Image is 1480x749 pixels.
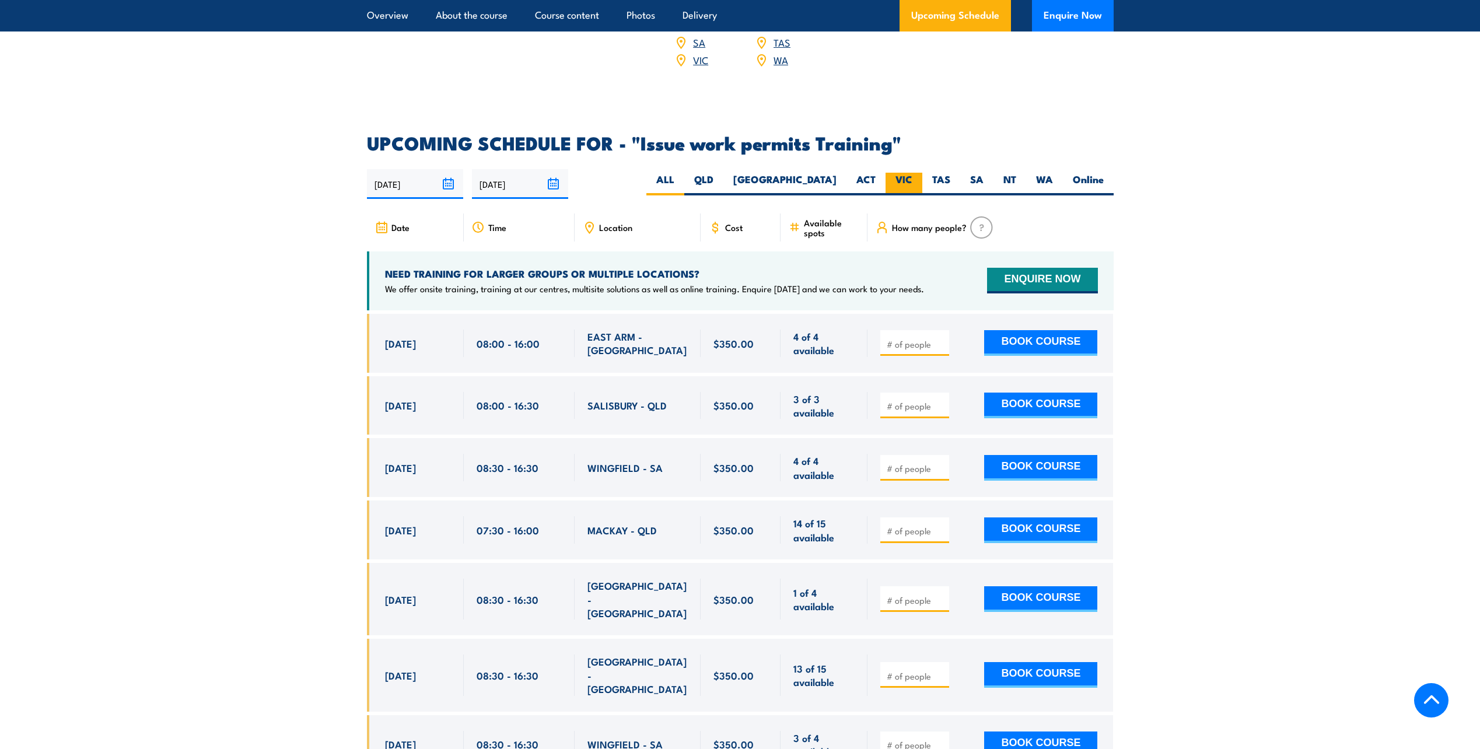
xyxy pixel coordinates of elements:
span: $350.00 [713,593,754,606]
label: SA [960,173,993,195]
span: 14 of 15 available [793,516,855,544]
span: 08:30 - 16:30 [477,461,538,474]
span: [GEOGRAPHIC_DATA] - [GEOGRAPHIC_DATA] [587,579,688,619]
a: TAS [774,35,790,49]
span: 3 of 3 available [793,392,855,419]
input: # of people [887,594,945,606]
span: [DATE] [385,523,416,537]
label: Online [1063,173,1114,195]
span: [DATE] [385,337,416,350]
span: [GEOGRAPHIC_DATA] - [GEOGRAPHIC_DATA] [587,654,688,695]
span: 4 of 4 available [793,330,855,357]
button: BOOK COURSE [984,586,1097,612]
span: $350.00 [713,398,754,412]
button: BOOK COURSE [984,330,1097,356]
input: # of people [887,525,945,537]
button: BOOK COURSE [984,393,1097,418]
input: # of people [887,463,945,474]
input: To date [472,169,568,199]
label: TAS [922,173,960,195]
label: WA [1026,173,1063,195]
h2: UPCOMING SCHEDULE FOR - "Issue work permits Training" [367,134,1114,150]
span: How many people? [892,222,967,232]
h4: NEED TRAINING FOR LARGER GROUPS OR MULTIPLE LOCATIONS? [385,267,924,280]
span: 08:30 - 16:30 [477,593,538,606]
label: [GEOGRAPHIC_DATA] [723,173,846,195]
a: SA [693,35,705,49]
span: $350.00 [713,337,754,350]
span: 1 of 4 available [793,586,855,613]
button: BOOK COURSE [984,517,1097,543]
span: 07:30 - 16:00 [477,523,539,537]
button: ENQUIRE NOW [987,268,1097,293]
label: ALL [646,173,684,195]
button: BOOK COURSE [984,662,1097,688]
span: 08:00 - 16:30 [477,398,539,412]
a: WA [774,52,788,66]
label: ACT [846,173,886,195]
p: We offer onsite training, training at our centres, multisite solutions as well as online training... [385,283,924,295]
input: # of people [887,670,945,682]
span: WINGFIELD - SA [587,461,663,474]
span: 4 of 4 available [793,454,855,481]
span: Available spots [804,218,859,237]
input: # of people [887,338,945,350]
span: EAST ARM - [GEOGRAPHIC_DATA] [587,330,688,357]
a: VIC [693,52,708,66]
span: MACKAY - QLD [587,523,657,537]
span: $350.00 [713,668,754,682]
span: 13 of 15 available [793,661,855,689]
span: $350.00 [713,523,754,537]
span: Cost [725,222,743,232]
span: 08:30 - 16:30 [477,668,538,682]
label: VIC [886,173,922,195]
label: NT [993,173,1026,195]
input: From date [367,169,463,199]
span: $350.00 [713,461,754,474]
button: BOOK COURSE [984,455,1097,481]
span: [DATE] [385,593,416,606]
span: [DATE] [385,668,416,682]
span: Location [599,222,632,232]
span: Time [488,222,506,232]
span: SALISBURY - QLD [587,398,667,412]
span: [DATE] [385,461,416,474]
span: Date [391,222,410,232]
span: [DATE] [385,398,416,412]
input: # of people [887,400,945,412]
span: 08:00 - 16:00 [477,337,540,350]
label: QLD [684,173,723,195]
